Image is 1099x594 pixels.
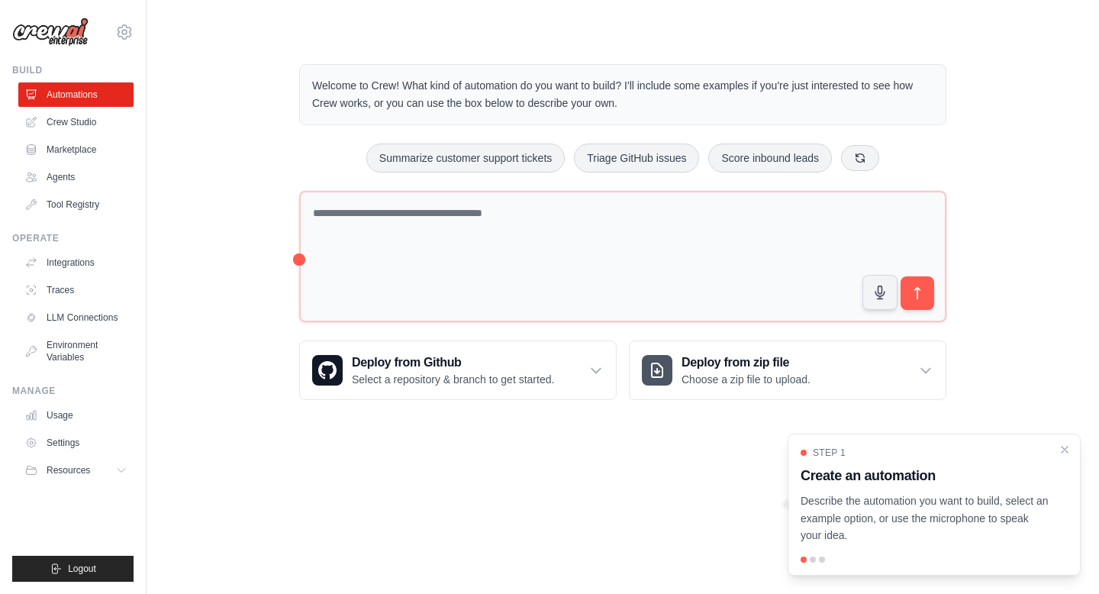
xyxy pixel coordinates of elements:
a: Agents [18,165,134,189]
button: Summarize customer support tickets [366,144,565,173]
p: Describe the automation you want to build, select an example option, or use the microphone to spe... [801,492,1049,544]
a: Tool Registry [18,192,134,217]
a: Settings [18,431,134,455]
h3: Deploy from zip file [682,353,811,372]
a: LLM Connections [18,305,134,330]
div: Build [12,64,134,76]
a: Traces [18,278,134,302]
a: Usage [18,403,134,428]
span: Step 1 [813,447,846,459]
h3: Create an automation [801,465,1049,486]
iframe: Chat Widget [1023,521,1099,594]
button: Score inbound leads [708,144,832,173]
button: Resources [18,458,134,483]
h3: Deploy from Github [352,353,554,372]
button: Close walkthrough [1059,444,1071,456]
a: Integrations [18,250,134,275]
a: Automations [18,82,134,107]
span: Resources [47,464,90,476]
div: Operate [12,232,134,244]
p: Select a repository & branch to get started. [352,372,554,387]
a: Marketplace [18,137,134,162]
a: Environment Variables [18,333,134,370]
div: Manage [12,385,134,397]
p: Welcome to Crew! What kind of automation do you want to build? I'll include some examples if you'... [312,77,933,112]
button: Logout [12,556,134,582]
img: Logo [12,18,89,47]
p: Choose a zip file to upload. [682,372,811,387]
a: Crew Studio [18,110,134,134]
button: Triage GitHub issues [574,144,699,173]
span: Logout [68,563,96,575]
